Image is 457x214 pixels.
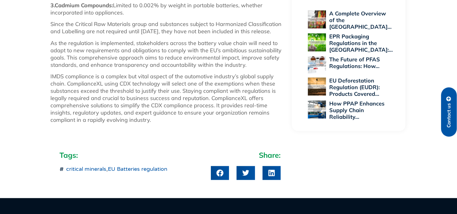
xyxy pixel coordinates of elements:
[308,56,326,74] img: The Future of PFAS Regulations: How 2025 Will Reshape Global Supply Chains
[329,33,392,53] a: EPR Packaging Regulations in the [GEOGRAPHIC_DATA]:…
[108,166,167,172] a: EU Batteries regulation
[211,151,281,160] h2: Share:
[308,77,326,96] img: EU Deforestation Regulation (EUDR): Products Covered and Compliance Essentials
[329,10,391,30] a: A Complete Overview of the [GEOGRAPHIC_DATA]…
[211,166,229,180] div: Share on facebook
[308,10,326,28] img: A Complete Overview of the EU Personal Protective Equipment Regulation 2016/425
[50,2,113,9] strong: 3.Cadmium Compounds:
[308,33,326,51] img: EPR Packaging Regulations in the US: A 2025 Compliance Perspective
[60,151,205,160] h2: Tags:
[50,21,286,35] p: Since the Critical Raw Materials group and substances subject to Harmonized Classification and La...
[66,166,106,172] a: critical minerals
[50,2,286,16] p: Limited to 0.002% by weight in portable batteries, whether incorporated into appliances.
[308,100,326,118] img: How PPAP Enhances Supply Chain Reliability Across Global Industries
[50,40,286,69] p: As the regulation is implemented, stakeholders across the battery value chain will need to adapt ...
[262,166,281,180] div: Share on linkedin
[50,73,286,124] p: IMDS compliance is a complex but vital aspect of the automotive industry’s global supply chain. C...
[329,77,379,97] a: EU Deforestation Regulation (EUDR): Products Covered…
[237,166,255,180] div: Share on twitter
[329,56,380,70] a: The Future of PFAS Regulations: How…
[329,100,384,120] a: How PPAP Enhances Supply Chain Reliability…
[441,87,457,137] a: Contact us
[65,166,167,173] span: ,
